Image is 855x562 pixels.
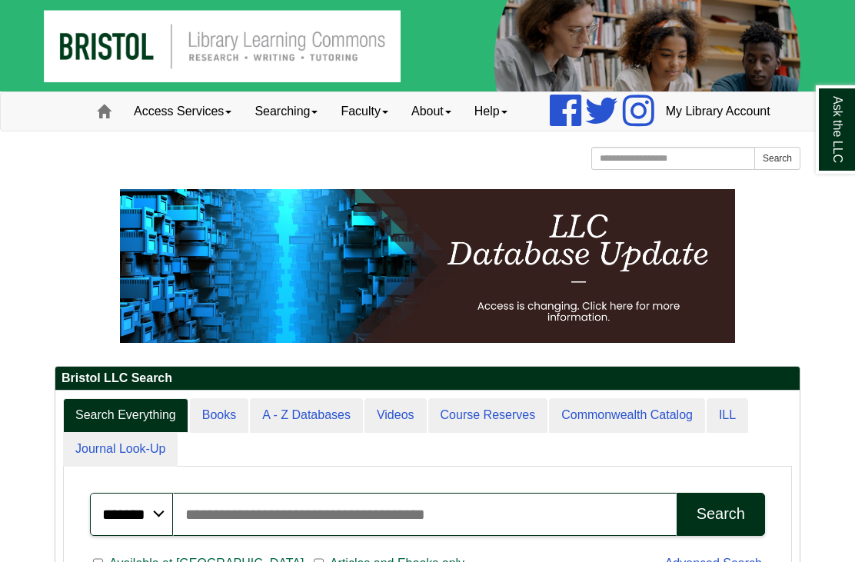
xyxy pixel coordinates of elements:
[428,398,548,433] a: Course Reserves
[754,147,800,170] button: Search
[549,398,705,433] a: Commonwealth Catalog
[122,92,243,131] a: Access Services
[63,398,188,433] a: Search Everything
[190,398,248,433] a: Books
[329,92,400,131] a: Faculty
[654,92,782,131] a: My Library Account
[55,367,800,391] h2: Bristol LLC Search
[697,505,745,523] div: Search
[463,92,519,131] a: Help
[400,92,463,131] a: About
[63,432,178,467] a: Journal Look-Up
[120,189,735,343] img: HTML tutorial
[243,92,329,131] a: Searching
[364,398,427,433] a: Videos
[677,493,765,536] button: Search
[707,398,748,433] a: ILL
[250,398,363,433] a: A - Z Databases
